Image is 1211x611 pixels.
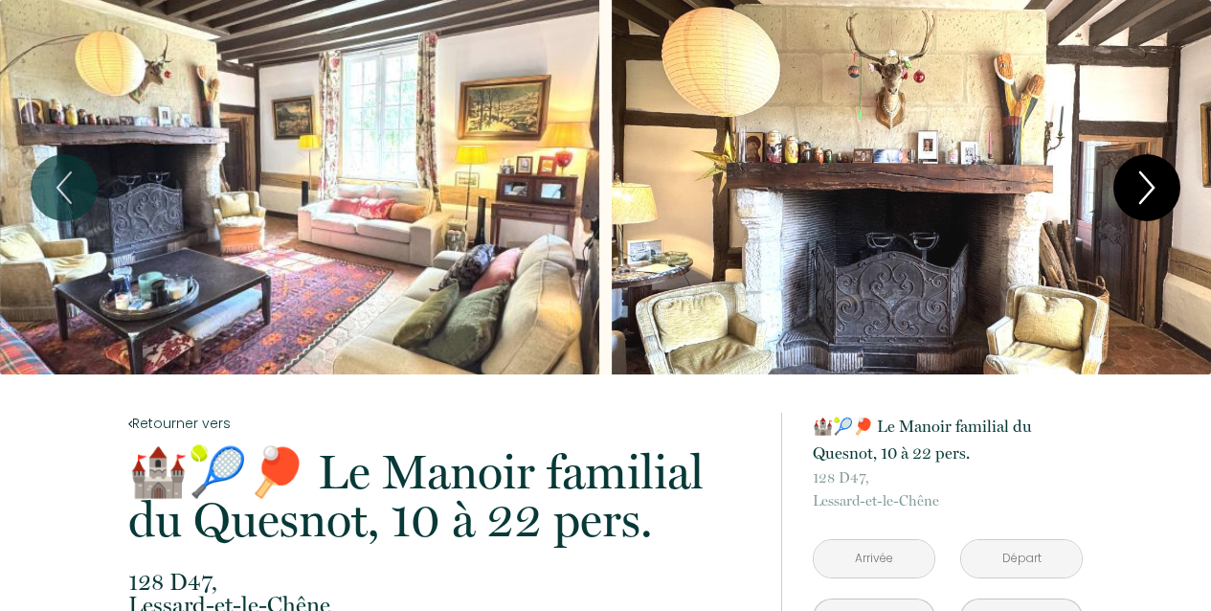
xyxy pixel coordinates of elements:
[31,154,98,221] button: Previous
[813,413,1083,466] p: 🏰🎾🏓 Le Manoir familial du Quesnot, 10 à 22 pers.
[813,466,1083,512] p: Lessard-et-le-Chêne
[128,448,756,544] p: 🏰🎾🏓 Le Manoir familial du Quesnot, 10 à 22 pers.
[813,466,1083,489] span: 128 D47,
[1113,154,1180,221] button: Next
[128,413,756,434] a: Retourner vers
[961,540,1082,577] input: Départ
[814,540,934,577] input: Arrivée
[128,571,756,594] span: 128 D47,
